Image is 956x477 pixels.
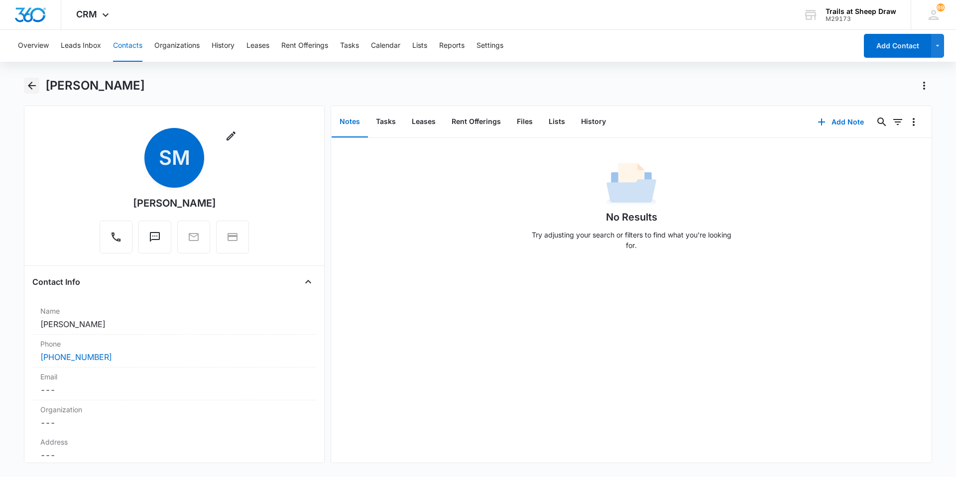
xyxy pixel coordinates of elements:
[404,107,444,137] button: Leases
[40,351,112,363] a: [PHONE_NUMBER]
[40,404,308,415] label: Organization
[371,30,400,62] button: Calendar
[412,30,427,62] button: Lists
[527,230,736,250] p: Try adjusting your search or filters to find what you’re looking for.
[246,30,269,62] button: Leases
[439,30,465,62] button: Reports
[826,7,896,15] div: account name
[154,30,200,62] button: Organizations
[61,30,101,62] button: Leads Inbox
[144,128,204,188] span: SM
[100,236,132,244] a: Call
[300,274,316,290] button: Close
[606,210,657,225] h1: No Results
[40,318,308,330] dd: [PERSON_NAME]
[113,30,142,62] button: Contacts
[40,417,308,429] dd: ---
[874,114,890,130] button: Search...
[606,160,656,210] img: No Data
[18,30,49,62] button: Overview
[24,78,39,94] button: Back
[826,15,896,22] div: account id
[890,114,906,130] button: Filters
[138,236,171,244] a: Text
[32,433,316,466] div: Address---
[937,3,945,11] span: 69
[100,221,132,253] button: Call
[541,107,573,137] button: Lists
[32,276,80,288] h4: Contact Info
[32,400,316,433] div: Organization---
[509,107,541,137] button: Files
[40,437,308,447] label: Address
[45,78,145,93] h1: [PERSON_NAME]
[40,371,308,382] label: Email
[40,339,308,349] label: Phone
[340,30,359,62] button: Tasks
[368,107,404,137] button: Tasks
[32,335,316,367] div: Phone[PHONE_NUMBER]
[906,114,922,130] button: Overflow Menu
[133,196,216,211] div: [PERSON_NAME]
[916,78,932,94] button: Actions
[937,3,945,11] div: notifications count
[76,9,97,19] span: CRM
[444,107,509,137] button: Rent Offerings
[138,221,171,253] button: Text
[40,384,308,396] dd: ---
[32,302,316,335] div: Name[PERSON_NAME]
[212,30,235,62] button: History
[32,367,316,400] div: Email---
[864,34,931,58] button: Add Contact
[40,449,308,461] dd: ---
[332,107,368,137] button: Notes
[477,30,503,62] button: Settings
[40,306,308,316] label: Name
[573,107,614,137] button: History
[281,30,328,62] button: Rent Offerings
[808,110,874,134] button: Add Note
